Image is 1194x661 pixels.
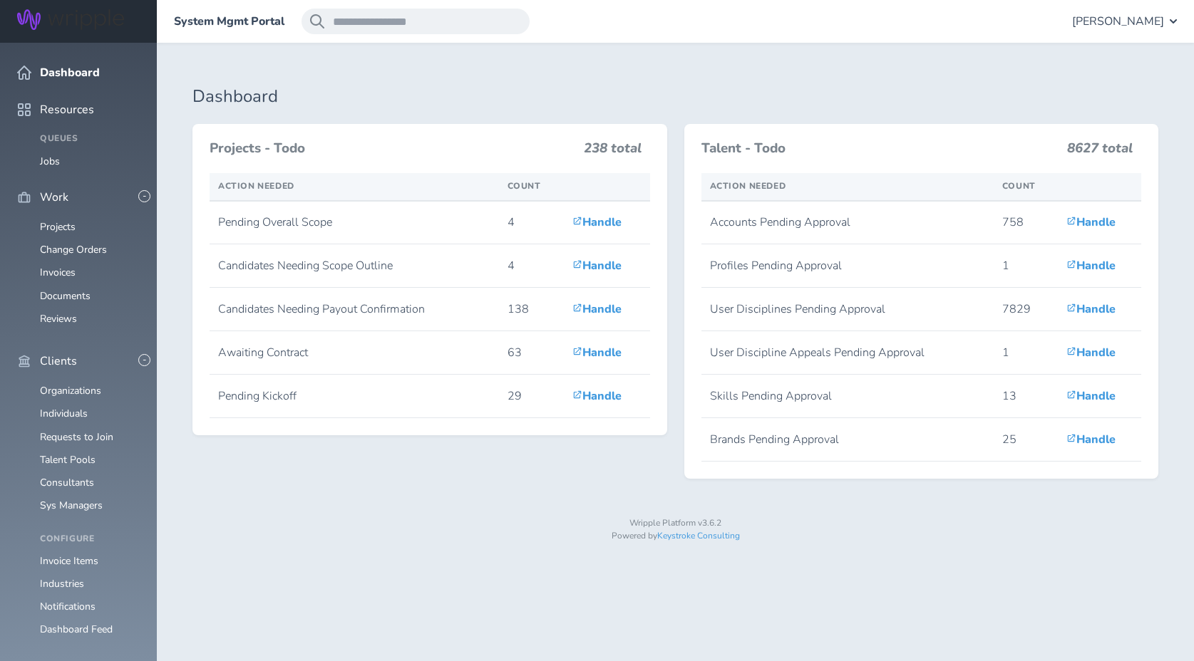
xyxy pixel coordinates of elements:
[701,375,994,418] td: Skills Pending Approval
[192,531,1158,541] p: Powered by
[17,9,124,30] img: Wripple
[40,453,96,467] a: Talent Pools
[1002,180,1036,192] span: Count
[40,66,100,79] span: Dashboard
[40,554,98,568] a: Invoice Items
[499,288,565,331] td: 138
[499,375,565,418] td: 29
[40,577,84,590] a: Industries
[657,530,740,541] a: Keystroke Consulting
[572,258,622,274] a: Handle
[1066,214,1116,230] a: Handle
[994,331,1058,375] td: 1
[572,345,622,360] a: Handle
[994,288,1058,331] td: 7829
[192,87,1158,107] h1: Dashboard
[1066,388,1116,404] a: Handle
[499,244,565,288] td: 4
[40,312,77,326] a: Reviews
[210,244,499,288] td: Candidates Needing Scope Outline
[1072,9,1177,34] button: [PERSON_NAME]
[40,220,76,234] a: Projects
[710,180,786,192] span: Action Needed
[994,418,1058,462] td: 25
[210,331,499,375] td: Awaiting Contract
[40,191,68,204] span: Work
[40,243,107,256] a: Change Orders
[40,430,113,444] a: Requests to Join
[218,180,294,192] span: Action Needed
[701,418,994,462] td: Brands Pending Approval
[701,288,994,331] td: User Disciplines Pending Approval
[994,201,1058,244] td: 758
[499,331,565,375] td: 63
[210,288,499,331] td: Candidates Needing Payout Confirmation
[40,407,88,420] a: Individuals
[1067,141,1133,162] h3: 8627 total
[40,384,101,397] a: Organizations
[572,388,622,404] a: Handle
[174,15,284,28] a: System Mgmt Portal
[40,623,113,636] a: Dashboard Feed
[40,134,140,144] h4: Queues
[138,354,150,366] button: -
[40,476,94,489] a: Consultants
[1066,258,1116,274] a: Handle
[210,201,499,244] td: Pending Overall Scope
[40,266,76,279] a: Invoices
[1072,15,1164,28] span: [PERSON_NAME]
[701,331,994,375] td: User Discipline Appeals Pending Approval
[40,289,91,303] a: Documents
[701,201,994,244] td: Accounts Pending Approval
[701,141,1059,157] h3: Talent - Todo
[572,301,622,317] a: Handle
[1066,345,1116,360] a: Handle
[508,180,541,192] span: Count
[210,141,575,157] h3: Projects - Todo
[994,244,1058,288] td: 1
[40,155,60,168] a: Jobs
[40,499,103,512] a: Sys Managers
[499,201,565,244] td: 4
[192,519,1158,529] p: Wripple Platform v3.6.2
[1066,432,1116,447] a: Handle
[40,534,140,544] h4: Configure
[40,600,96,613] a: Notifications
[138,190,150,202] button: -
[210,375,499,418] td: Pending Kickoff
[572,214,622,230] a: Handle
[1066,301,1116,317] a: Handle
[40,355,77,368] span: Clients
[40,103,94,116] span: Resources
[701,244,994,288] td: Profiles Pending Approval
[584,141,642,162] h3: 238 total
[994,375,1058,418] td: 13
